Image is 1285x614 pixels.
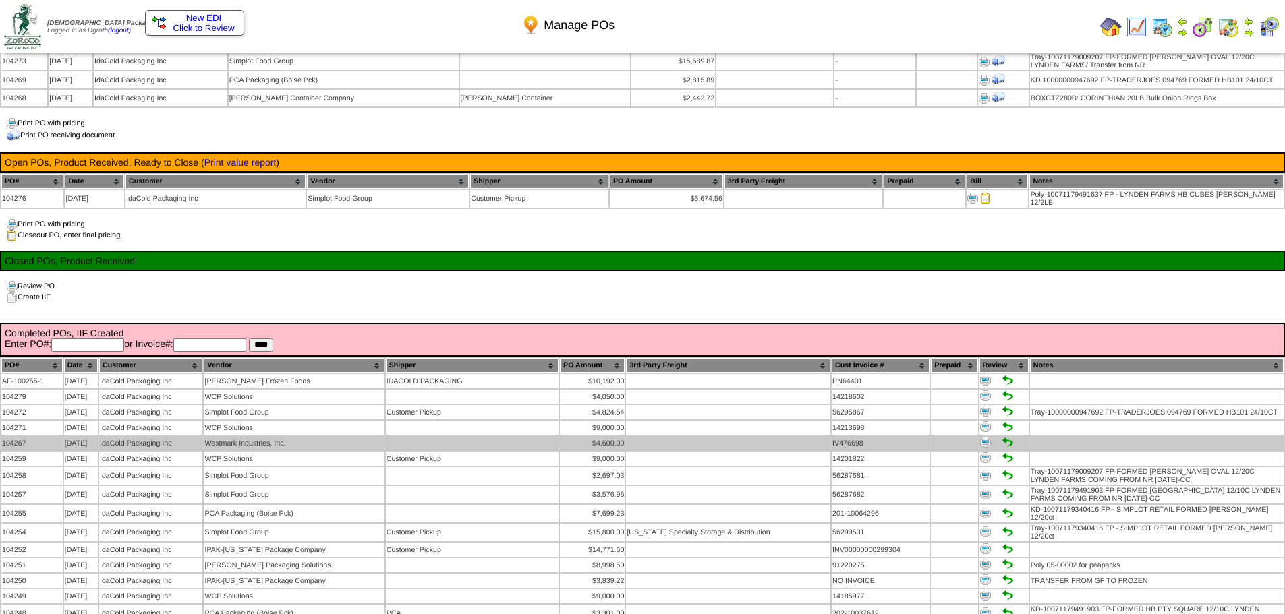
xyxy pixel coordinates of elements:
td: IPAK-[US_STATE] Package Company [204,574,384,588]
th: 3rd Party Freight [724,174,883,189]
td: Tray-10071179009207 FP-FORMED [PERSON_NAME] OVAL 12/20C LYNDEN FARMS/ Transfer from NR [1030,53,1284,70]
td: 104257 [1,486,63,503]
td: [DATE] [64,574,98,588]
form: Enter PO#: or Invoice#: [5,338,1280,352]
div: $3,576.96 [561,491,624,499]
td: IdaCold Packaging Inc [94,53,227,70]
td: WCP Solutions [204,390,384,404]
td: Customer Pickup [470,190,608,208]
img: Set to Handled [1002,526,1013,537]
img: Set to Handled [1002,574,1013,585]
td: Closed POs, Product Received [4,255,1281,267]
td: KD-10071179340416 FP - SIMPLOT RETAIL FORMED [PERSON_NAME] 12/20ct [1030,505,1284,522]
th: Customer [125,174,306,189]
td: IdaCold Packaging Inc [99,467,202,485]
td: 14185977 [832,589,930,603]
img: zoroco-logo-small.webp [4,4,41,49]
td: [PERSON_NAME] Container Company [229,90,459,106]
img: Set to Handled [1002,489,1013,499]
img: Print [980,574,991,585]
th: Vendor [204,358,384,373]
a: (logout) [108,27,131,34]
td: IdaCold Packaging Inc [94,71,227,88]
td: IdaCold Packaging Inc [99,558,202,572]
td: IdaCold Packaging Inc [99,505,202,522]
span: Manage POs [544,18,615,32]
th: Bill [967,174,1028,189]
td: TRANSFER FROM GF TO FROZEN [1030,574,1284,588]
img: Print [980,590,991,601]
img: calendarinout.gif [1218,16,1239,38]
td: 104273 [1,53,47,70]
img: Set to Handled [1002,437,1013,448]
td: 104249 [1,589,63,603]
th: Notes [1029,174,1284,189]
td: IdaCold Packaging Inc [99,421,202,435]
div: $4,050.00 [561,393,624,401]
td: IdaCold Packaging Inc [125,190,306,208]
th: Prepaid [931,358,977,373]
th: Shipper [386,358,559,373]
img: Print [980,543,991,554]
td: [DATE] [49,71,92,88]
div: $3,839.22 [561,577,624,585]
div: $7,699.23 [561,510,624,518]
td: [DATE] [64,558,98,572]
img: Set to Handled [1002,452,1013,463]
img: Set to Handled [1002,543,1013,554]
td: [DATE] [64,436,98,450]
td: 104271 [1,421,63,435]
th: PO# [1,174,63,189]
img: Set to Handled [1002,375,1013,386]
td: 104250 [1,574,63,588]
img: Print [980,406,991,417]
img: Close PO [980,193,991,204]
img: Set to Handled [1002,508,1013,518]
img: Print [979,75,990,86]
img: Print [980,526,991,537]
td: [US_STATE] Specialty Storage & Distribution [626,524,830,541]
div: $2,815.89 [632,76,714,84]
span: Logged in as Dgroth [47,20,160,34]
td: PCA Packaging (Boise Pck) [204,505,384,522]
img: Print [979,93,990,104]
td: [DATE] [64,405,98,419]
img: print.gif [7,118,18,129]
img: clone.gif [7,292,18,303]
td: IdaCold Packaging Inc [99,486,202,503]
img: Print [980,508,991,518]
td: [DATE] [64,374,98,388]
div: $5,674.56 [610,195,722,203]
th: Notes [1030,358,1284,373]
img: calendarprod.gif [1151,16,1173,38]
td: IdaCold Packaging Inc [99,390,202,404]
td: WCP Solutions [204,589,384,603]
td: 104252 [1,543,63,557]
td: INV00000000299304 [832,543,930,557]
img: ediSmall.gif [152,16,166,30]
td: 104259 [1,452,63,466]
td: IdaCold Packaging Inc [99,574,202,588]
th: Vendor [307,174,469,189]
td: PN64401 [832,374,930,388]
td: Simplot Food Group [204,486,384,503]
td: Customer Pickup [386,452,559,466]
img: truck.png [7,129,20,142]
td: PCA Packaging (Boise Pck) [229,71,459,88]
div: $8,998.50 [561,561,624,570]
img: print.gif [7,281,18,292]
th: PO Amount [560,358,625,373]
img: po.png [520,14,542,36]
td: 14213698 [832,421,930,435]
td: Open POs, Product Received, Ready to Close ( ) [4,156,1281,168]
img: Print [980,452,991,463]
img: print.gif [7,219,18,230]
td: [DATE] [49,90,92,106]
td: 104258 [1,467,63,485]
img: Print [979,57,990,67]
a: Print value report [204,157,277,168]
img: Print [980,489,991,499]
td: [DATE] [65,190,124,208]
img: calendarblend.gif [1192,16,1213,38]
td: - [834,53,915,70]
